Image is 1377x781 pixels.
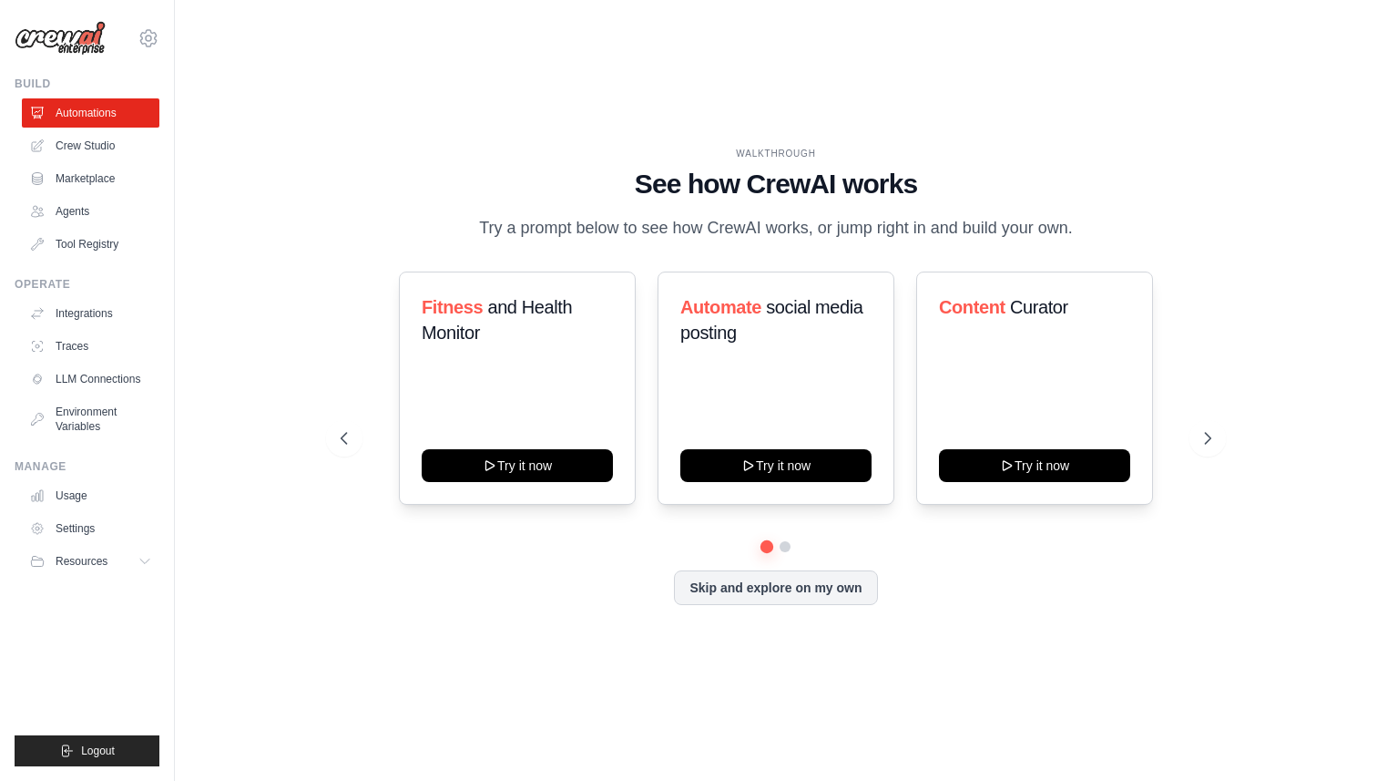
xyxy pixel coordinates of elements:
button: Resources [22,547,159,576]
img: Logo [15,21,106,56]
a: LLM Connections [22,365,159,394]
a: Traces [22,332,159,361]
span: Automate [680,297,761,317]
span: Curator [1010,297,1068,317]
button: Try it now [422,449,613,482]
a: Marketplace [22,164,159,193]
span: social media posting [680,297,863,343]
a: Settings [22,514,159,543]
div: Build [15,77,159,91]
a: Agents [22,197,159,226]
a: Crew Studio [22,131,159,160]
div: Operate [15,277,159,292]
span: and Health Monitor [422,297,572,343]
span: Content [939,297,1005,317]
div: WALKTHROUGH [341,147,1212,160]
button: Try it now [680,449,872,482]
span: Fitness [422,297,483,317]
button: Try it now [939,449,1130,482]
h1: See how CrewAI works [341,168,1212,200]
button: Logout [15,735,159,766]
a: Tool Registry [22,230,159,259]
span: Resources [56,554,107,569]
a: Automations [22,98,159,128]
span: Logout [81,744,115,758]
div: Manage [15,459,159,474]
a: Environment Variables [22,397,159,441]
a: Usage [22,481,159,510]
p: Try a prompt below to see how CrewAI works, or jump right in and build your own. [470,215,1082,241]
button: Skip and explore on my own [674,570,877,605]
a: Integrations [22,299,159,328]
